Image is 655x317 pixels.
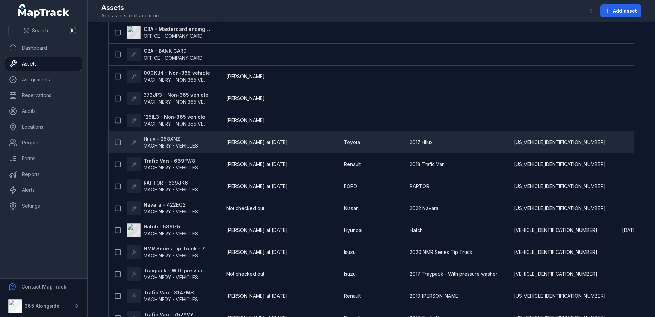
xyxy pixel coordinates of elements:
a: CBA - Mastercard ending 4187OFFICE - COMPANY CARD [127,26,210,39]
span: [VEHICLE_IDENTIFICATION_NUMBER] [514,249,597,256]
span: Add assets, edit and more. [101,12,162,19]
span: MACHINERY - NON 365 VEHICLES [144,121,220,127]
button: Add asset [600,4,641,17]
span: MACHINERY - VEHICLES [144,231,198,236]
span: 2017 Traypack - With pressure washer [410,271,497,278]
a: Dashboard [5,41,82,55]
a: 000KJ4 - Non-365 vehicleMACHINERY - NON 365 VEHICLES [127,70,210,83]
span: Toyota [344,139,360,146]
strong: CBA - Mastercard ending 4187 [144,26,210,33]
span: MACHINERY - VEHICLES [144,274,198,280]
strong: Contact MapTrack [21,284,66,290]
span: [PERSON_NAME] at [DATE] [226,139,288,146]
span: [PERSON_NAME] at [DATE] [226,293,288,300]
a: CBA - BANK CARDOFFICE - COMPANY CARD [127,48,203,61]
a: Locations [5,120,82,134]
a: Hilux - 258XNZMACHINERY - VEHICLES [127,136,198,149]
a: Reports [5,167,82,181]
strong: CBA - BANK CARD [144,48,203,55]
a: 125IL3 - Non-365 vehicleMACHINERY - NON 365 VEHICLES [127,114,210,127]
button: Search [8,24,63,37]
span: [PERSON_NAME] at [DATE] [226,161,288,168]
span: OFFICE - COMPANY CARD [144,55,203,61]
span: [PERSON_NAME] [226,117,265,124]
span: Hyundai [344,227,362,234]
a: Hatch - 536IZ5MACHINERY - VEHICLES [127,223,198,237]
strong: 125IL3 - Non-365 vehicle [144,114,210,120]
strong: NMR Series Tip Truck - 745ZYQ [144,245,210,252]
span: Renault [344,161,361,168]
span: 2019 [PERSON_NAME] [410,293,460,300]
span: Search [32,27,48,34]
a: Alerts [5,183,82,197]
span: Nissan [344,205,359,212]
a: Assets [5,57,82,71]
strong: 365 Alongside [25,303,60,309]
span: 2020 NMR Series Tip Truck [410,249,472,256]
strong: Hilux - 258XNZ [144,136,198,142]
span: Isuzu [344,271,356,278]
span: [US_VEHICLE_IDENTIFICATION_NUMBER] [514,183,606,190]
span: MACHINERY - VEHICLES [144,187,198,192]
span: Add asset [613,8,637,14]
span: [PERSON_NAME] [226,73,265,80]
h2: Assets [101,3,162,12]
span: FORD [344,183,357,190]
span: [VEHICLE_IDENTIFICATION_NUMBER] [514,227,597,234]
a: Traypack - With pressure washer - 573XHLMACHINERY - VEHICLES [127,267,210,281]
a: Forms [5,152,82,165]
span: MACHINERY - NON 365 VEHICLES [144,77,220,83]
strong: Trafic Van - 669FW8 [144,157,198,164]
time: 12/06/2025, 12:00:00 am [622,227,638,234]
span: Not checked out [226,205,264,212]
a: NMR Series Tip Truck - 745ZYQMACHINERY - VEHICLES [127,245,210,259]
a: MapTrack [18,4,70,18]
a: Reservations [5,89,82,102]
a: Audits [5,104,82,118]
span: 2018 Trafic Van [410,161,445,168]
span: [US_VEHICLE_IDENTIFICATION_NUMBER] [514,161,606,168]
span: Isuzu [344,249,356,256]
strong: 000KJ4 - Non-365 vehicle [144,70,210,77]
span: Hatch [410,227,423,234]
span: Not checked out [226,271,264,278]
span: [DATE] [622,227,638,233]
strong: 373JP3 - Non-365 vehicle [144,92,210,98]
a: Settings [5,199,82,213]
a: Assignments [5,73,82,86]
a: RAPTOR - 639JK6MACHINERY - VEHICLES [127,179,198,193]
strong: RAPTOR - 639JK6 [144,179,198,186]
span: RAPTOR [410,183,429,190]
span: MACHINERY - VEHICLES [144,296,198,302]
span: [PERSON_NAME] [226,95,265,102]
span: [PERSON_NAME] at [DATE] [226,227,288,234]
span: MACHINERY - VEHICLES [144,143,198,149]
a: Trafic Van - 814ZMSMACHINERY - VEHICLES [127,289,198,303]
a: Navara - 422EQ2MACHINERY - VEHICLES [127,201,198,215]
span: OFFICE - COMPANY CARD [144,33,203,39]
a: People [5,136,82,150]
span: MACHINERY - VEHICLES [144,253,198,258]
a: 373JP3 - Non-365 vehicleMACHINERY - NON 365 VEHICLES [127,92,210,105]
strong: Hatch - 536IZ5 [144,223,198,230]
span: 2022 Navara [410,205,438,212]
span: MACHINERY - NON 365 VEHICLES [144,99,220,105]
strong: Traypack - With pressure washer - 573XHL [144,267,210,274]
span: MACHINERY - VEHICLES [144,209,198,214]
span: [US_VEHICLE_IDENTIFICATION_NUMBER] [514,293,606,300]
a: Trafic Van - 669FW8MACHINERY - VEHICLES [127,157,198,171]
span: [PERSON_NAME] at [DATE] [226,183,288,190]
span: Renault [344,293,361,300]
span: 2017 Hilux [410,139,433,146]
strong: Navara - 422EQ2 [144,201,198,208]
span: [PERSON_NAME] at [DATE] [226,249,288,256]
strong: Trafic Van - 814ZMS [144,289,198,296]
span: [VEHICLE_IDENTIFICATION_NUMBER] [514,271,597,278]
span: MACHINERY - VEHICLES [144,165,198,171]
span: [US_VEHICLE_IDENTIFICATION_NUMBER] [514,205,606,212]
span: [US_VEHICLE_IDENTIFICATION_NUMBER] [514,139,606,146]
